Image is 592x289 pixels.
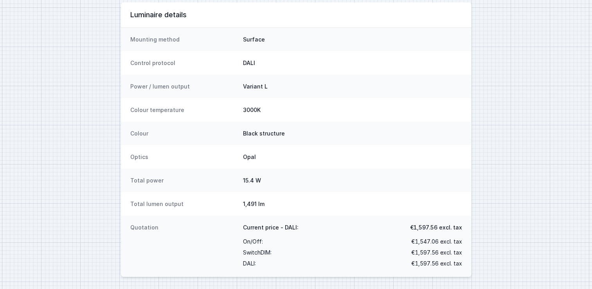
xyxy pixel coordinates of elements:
dt: Control protocol [130,59,237,67]
dd: 1,491 lm [243,200,462,208]
span: Current price - DALI: [243,224,299,231]
dd: Opal [243,153,462,161]
span: €1,597.56 excl. tax [411,247,462,258]
dt: Total lumen output [130,200,237,208]
span: €1,597.56 excl. tax [411,258,462,269]
span: DALI : [243,258,256,269]
dt: Total power [130,177,237,184]
dd: Variant L [243,83,462,90]
dt: Colour [130,130,237,137]
dt: Power / lumen output [130,83,237,90]
dt: Quotation [130,224,237,269]
dt: Colour temperature [130,106,237,114]
span: On/Off : [243,236,263,247]
span: €1,547.06 excl. tax [411,236,462,247]
dd: 15.4 W [243,177,462,184]
span: €1,597.56 excl. tax [410,224,462,231]
dt: Optics [130,153,237,161]
dt: Mounting method [130,36,237,43]
span: SwitchDIM : [243,247,272,258]
h3: Luminaire details [130,10,462,20]
dd: 3000K [243,106,462,114]
dd: Black structure [243,130,462,137]
dd: DALI [243,59,462,67]
dd: Surface [243,36,462,43]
